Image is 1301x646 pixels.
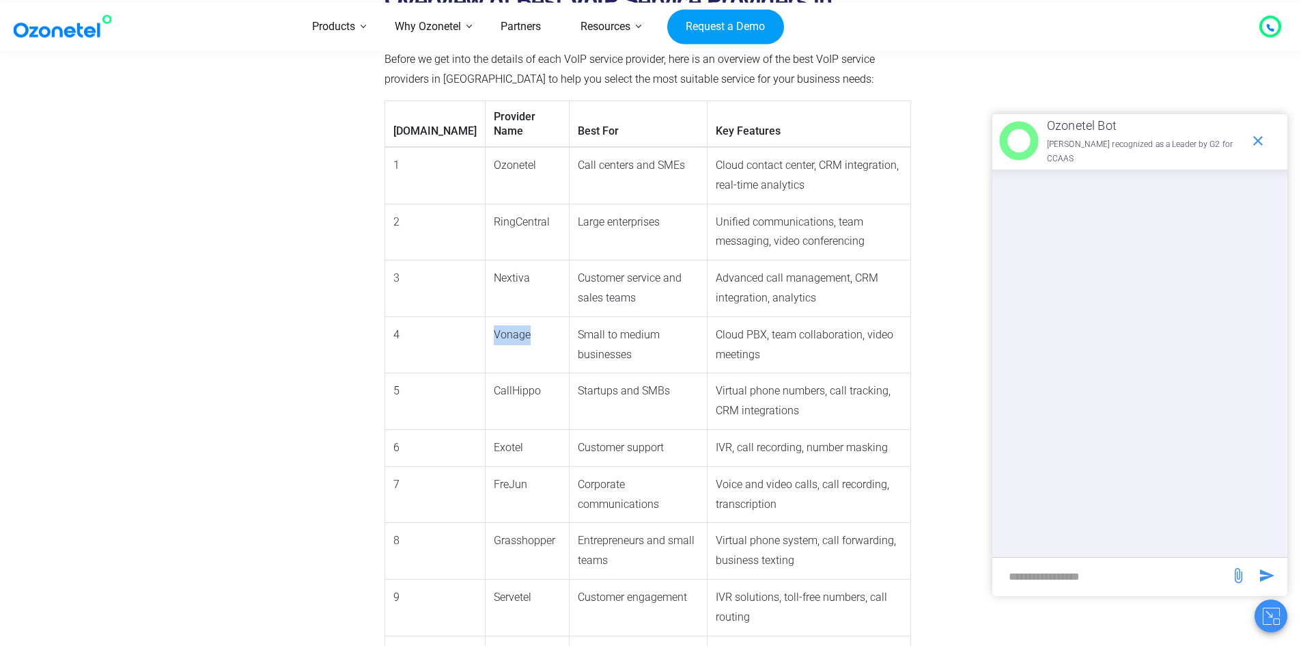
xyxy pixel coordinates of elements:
td: Large enterprises [570,204,708,260]
td: Nextiva [485,260,570,317]
td: Call centers and SMEs [570,147,708,204]
td: Startups and SMBs [570,373,708,430]
td: Ozonetel [485,147,570,204]
td: CallHippo [485,373,570,430]
th: Key Features [708,101,911,148]
p: Ozonetel Bot [1047,115,1243,137]
td: 7 [384,466,485,523]
td: IVR, call recording, number masking [708,429,911,466]
a: Partners [481,3,561,51]
td: 2 [384,204,485,260]
td: 1 [384,147,485,204]
td: Entrepreneurs and small teams [570,523,708,580]
td: Small to medium businesses [570,317,708,373]
td: 5 [384,373,485,430]
td: 8 [384,523,485,580]
td: Grasshopper [485,523,570,580]
img: header [999,121,1039,161]
p: [PERSON_NAME] recognized as a Leader by G2 for CCAAS [1047,137,1243,167]
td: Exotel [485,429,570,466]
td: 9 [384,579,485,636]
td: Customer service and sales teams [570,260,708,317]
td: Vonage [485,317,570,373]
td: Cloud contact center, CRM integration, real-time analytics [708,147,911,204]
span: end chat or minimize [1244,127,1272,154]
td: Virtual phone system, call forwarding, business texting [708,523,911,580]
td: Unified communications, team messaging, video conferencing [708,204,911,260]
td: 4 [384,317,485,373]
span: send message [1253,562,1281,589]
a: Request a Demo [667,9,784,44]
a: Why Ozonetel [375,3,481,51]
td: Advanced call management, CRM integration, analytics [708,260,911,317]
td: RingCentral [485,204,570,260]
a: Resources [561,3,650,51]
th: Provider Name [485,101,570,148]
td: Customer support [570,429,708,466]
span: send message [1225,562,1252,589]
td: Cloud PBX, team collaboration, video meetings [708,317,911,373]
td: Customer engagement [570,579,708,636]
div: new-msg-input [999,565,1223,589]
td: 6 [384,429,485,466]
td: Servetel [485,579,570,636]
td: Voice and video calls, call recording, transcription [708,466,911,523]
th: [DOMAIN_NAME] [384,101,485,148]
td: FreJun [485,466,570,523]
button: Close chat [1255,600,1287,632]
a: Products [292,3,375,51]
td: Corporate communications [570,466,708,523]
td: IVR solutions, toll-free numbers, call routing [708,579,911,636]
th: Best For [570,101,708,148]
td: 3 [384,260,485,317]
td: Virtual phone numbers, call tracking, CRM integrations [708,373,911,430]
